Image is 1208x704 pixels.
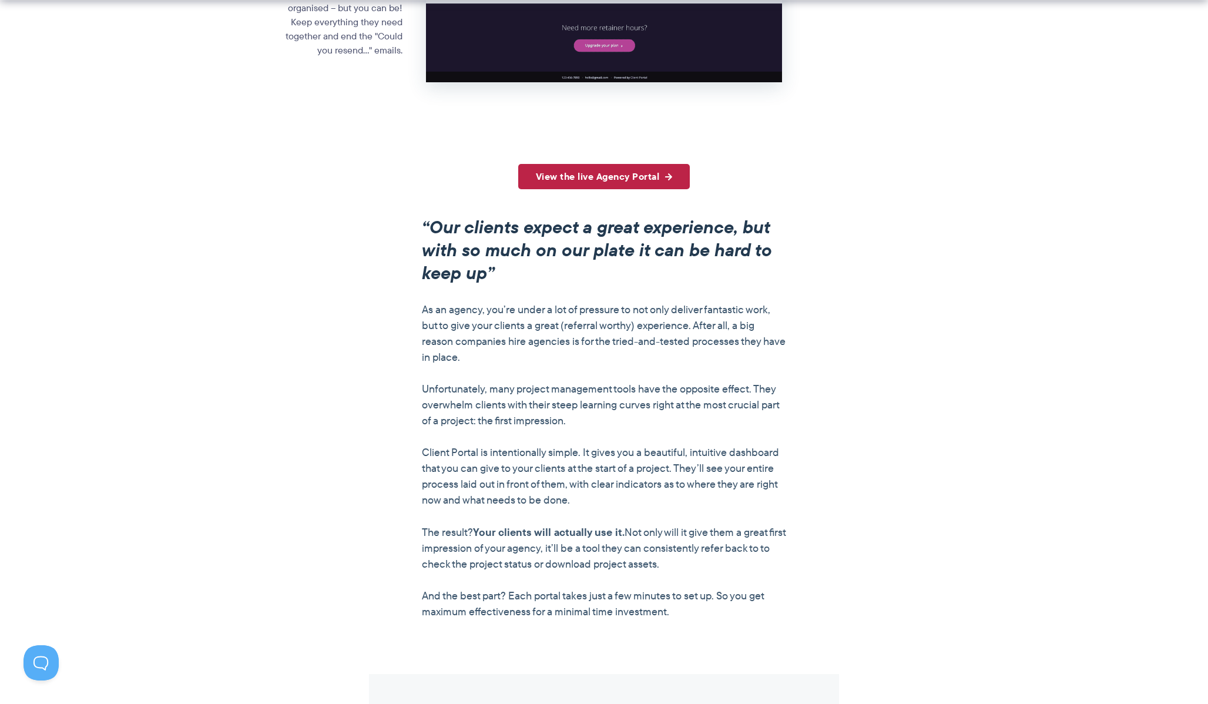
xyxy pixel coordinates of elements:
[422,302,786,366] p: As an agency, you’re under a lot of pressure to not only deliver fantastic work, but to give your...
[422,381,786,429] p: Unfortunately, many project management tools have the opposite effect. They overwhelm clients wit...
[422,214,772,286] em: “Our clients expect a great experience, but with so much on our plate it can be hard to keep up”
[473,524,625,540] strong: Your clients will actually use it.
[422,588,786,620] p: And the best part? Each portal takes just a few minutes to set up. So you get maximum effectivene...
[518,164,690,189] a: View the live Agency Portal
[422,445,786,508] p: Client Portal is intentionally simple. It gives you a beautiful, intuitive dashboard that you can...
[422,524,786,572] p: The result? Not only will it give them a great first impression of your agency, it’ll be a tool t...
[24,645,59,680] iframe: Toggle Customer Support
